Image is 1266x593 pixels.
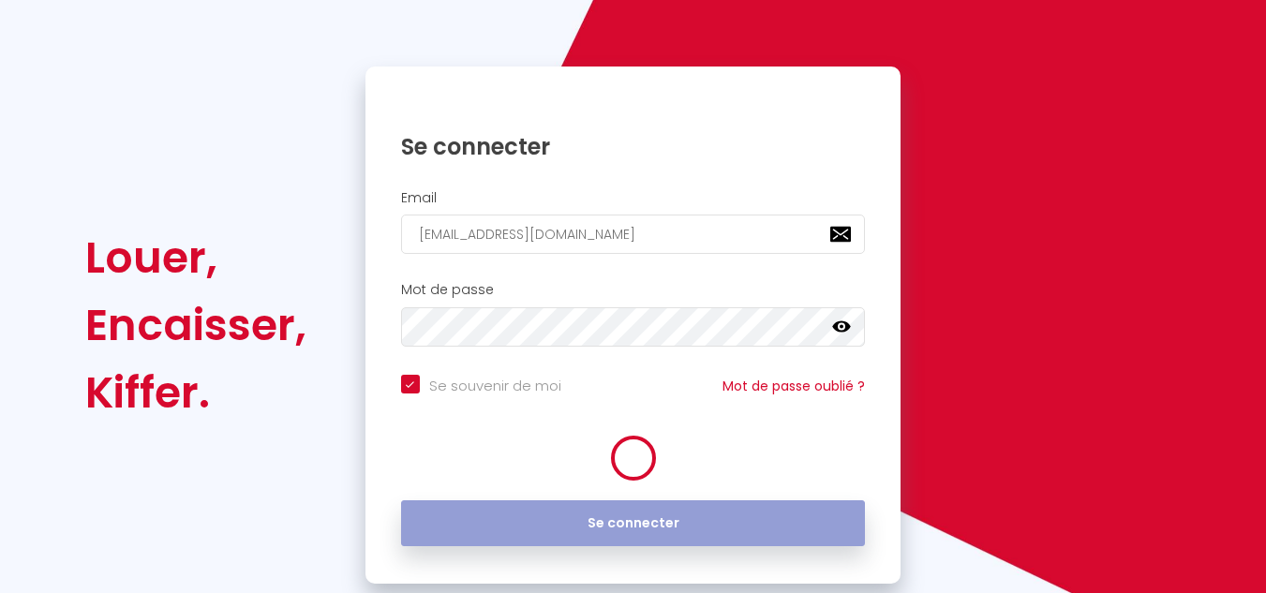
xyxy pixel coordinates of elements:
[85,359,306,426] div: Kiffer.
[401,500,866,547] button: Se connecter
[85,291,306,359] div: Encaisser,
[401,132,866,161] h1: Se connecter
[401,190,866,206] h2: Email
[15,7,71,64] button: Ouvrir le widget de chat LiveChat
[401,215,866,254] input: Ton Email
[722,377,865,395] a: Mot de passe oublié ?
[401,282,866,298] h2: Mot de passe
[85,224,306,291] div: Louer,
